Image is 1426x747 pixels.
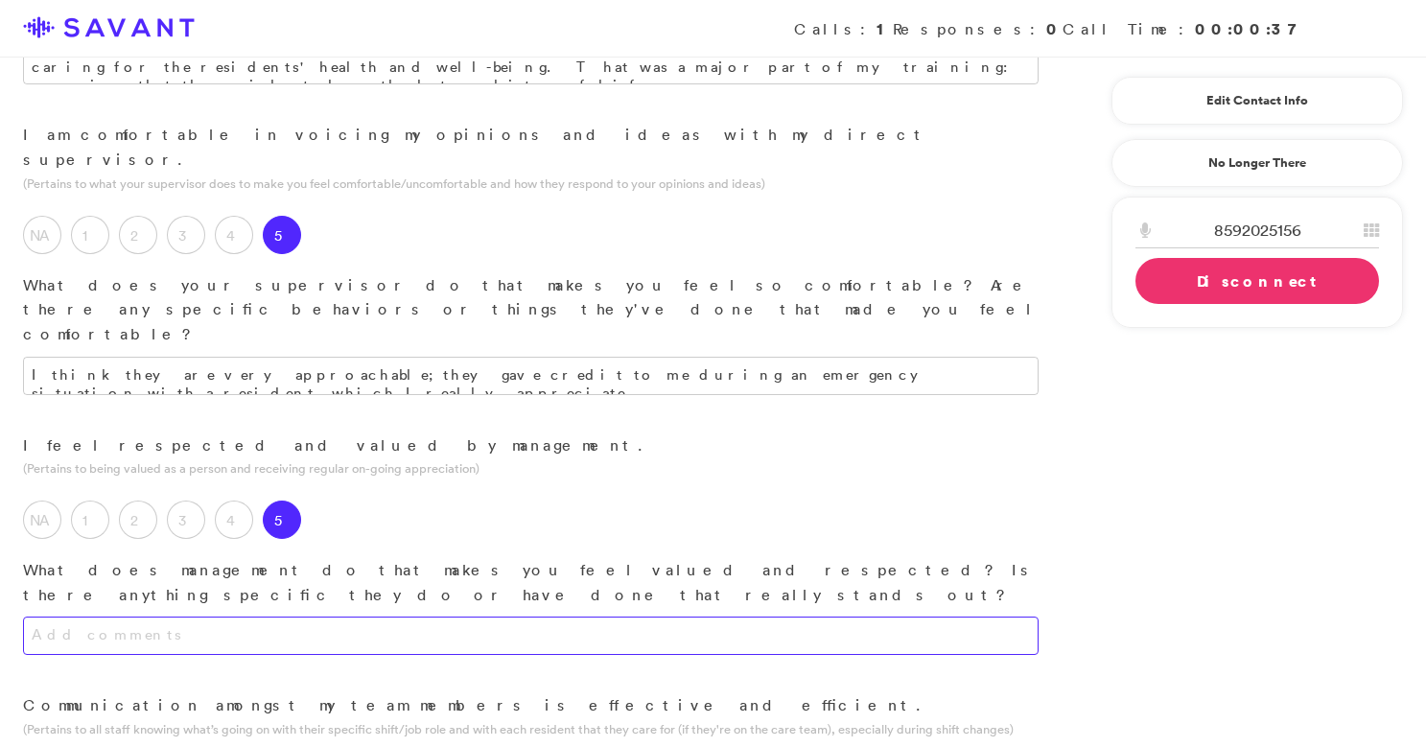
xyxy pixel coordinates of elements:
[167,501,205,539] label: 3
[23,175,1039,193] p: (Pertains to what your supervisor does to make you feel comfortable/uncomfortable and how they re...
[23,720,1039,738] p: (Pertains to all staff knowing what’s going on with their specific shift/job role and with each r...
[23,501,61,539] label: NA
[23,693,1039,718] p: Communication amongst my team members is effective and efficient.
[23,123,1039,172] p: I am comfortable in voicing my opinions and ideas with my direct supervisor.
[263,501,301,539] label: 5
[1135,85,1379,116] a: Edit Contact Info
[23,459,1039,478] p: (Pertains to being valued as a person and receiving regular on-going appreciation)
[263,216,301,254] label: 5
[1135,258,1379,304] a: Disconnect
[1195,18,1307,39] strong: 00:00:37
[215,216,253,254] label: 4
[877,18,893,39] strong: 1
[23,558,1039,607] p: What does management do that makes you feel valued and respected? Is there anything specific they...
[1046,18,1063,39] strong: 0
[23,216,61,254] label: NA
[71,501,109,539] label: 1
[23,433,1039,458] p: I feel respected and valued by management.
[119,216,157,254] label: 2
[23,273,1039,347] p: What does your supervisor do that makes you feel so comfortable? Are there any specific behaviors...
[119,501,157,539] label: 2
[167,216,205,254] label: 3
[215,501,253,539] label: 4
[1111,139,1403,187] a: No Longer There
[71,216,109,254] label: 1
